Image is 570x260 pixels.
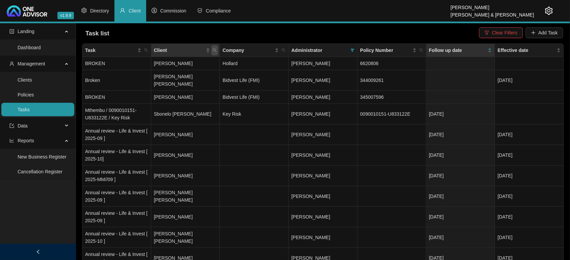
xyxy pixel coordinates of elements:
[358,104,426,124] td: 0090010151-U833122E
[151,207,220,227] td: [PERSON_NAME]
[82,91,151,104] td: BROKEN
[120,8,125,13] span: user
[451,2,534,9] div: [PERSON_NAME]
[291,173,330,178] span: [PERSON_NAME]
[151,227,220,248] td: [PERSON_NAME] [PERSON_NAME]
[18,45,41,50] a: Dashboard
[426,104,495,124] td: [DATE]
[426,166,495,186] td: [DATE]
[495,166,564,186] td: [DATE]
[82,70,151,91] td: Broken
[82,124,151,145] td: Annual review - Life & Invest [ 2025-09 ]
[18,154,67,160] a: New Business Register
[539,29,558,36] span: Add Task
[82,227,151,248] td: Annual review - Life & Invest [ 2025-10 ]
[291,94,330,100] span: [PERSON_NAME]
[18,169,62,174] a: Cancellation Register
[426,227,495,248] td: [DATE]
[151,70,220,91] td: [PERSON_NAME] [PERSON_NAME]
[220,44,289,57] th: Company
[426,124,495,145] td: [DATE]
[291,132,330,137] span: [PERSON_NAME]
[154,47,205,54] span: Client
[495,70,564,91] td: [DATE]
[349,45,356,55] span: filter
[9,61,14,66] span: user
[151,166,220,186] td: [PERSON_NAME]
[9,29,14,34] span: profile
[495,207,564,227] td: [DATE]
[7,5,47,17] img: 2df55531c6924b55f21c4cf5d4484680-logo-light.svg
[360,47,411,54] span: Policy Number
[82,166,151,186] td: Annual review - Life & Invest [ 2025-MM//09 ]
[492,29,517,36] span: Clear Filters
[213,48,217,52] span: search
[418,45,425,55] span: search
[220,70,289,91] td: Bidvest Life (FMI)
[220,57,289,70] td: Hollard
[495,186,564,207] td: [DATE]
[81,8,87,13] span: setting
[545,7,553,15] span: setting
[18,77,32,83] a: Clients
[129,8,141,13] span: Client
[206,8,231,13] span: Compliance
[220,91,289,104] td: Bidvest Life (FMI)
[197,8,203,13] span: safety
[151,57,220,70] td: [PERSON_NAME]
[144,48,148,52] span: search
[291,111,330,117] span: [PERSON_NAME]
[82,57,151,70] td: BROKEN
[291,152,330,158] span: [PERSON_NAME]
[18,138,34,143] span: Reports
[526,27,563,38] button: Add Task
[419,48,423,52] span: search
[18,29,34,34] span: Landing
[291,61,330,66] span: [PERSON_NAME]
[223,47,274,54] span: Company
[36,250,41,254] span: left
[82,44,151,57] th: Task
[85,30,109,37] span: Task list
[82,186,151,207] td: Annual review - Life & Invest [ 2025-09 ]
[291,214,330,220] span: [PERSON_NAME]
[358,57,426,70] td: 6620806
[9,138,14,143] span: line-chart
[291,47,348,54] span: Administrator
[18,92,34,97] a: Policies
[291,235,330,240] span: [PERSON_NAME]
[280,45,287,55] span: search
[9,123,14,128] span: import
[451,9,534,17] div: [PERSON_NAME] & [PERSON_NAME]
[358,44,426,57] th: Policy Number
[358,91,426,104] td: 345007596
[151,104,220,124] td: Sbonelo [PERSON_NAME]
[151,91,220,104] td: [PERSON_NAME]
[151,186,220,207] td: [PERSON_NAME] [PERSON_NAME]
[291,78,330,83] span: [PERSON_NAME]
[211,45,218,55] span: search
[426,145,495,166] td: [DATE]
[151,44,220,57] th: Client
[351,48,355,52] span: filter
[495,124,564,145] td: [DATE]
[82,104,151,124] td: Mthembu / 0090010151-U833122E / Key Risk
[358,70,426,91] td: 344009261
[531,30,536,35] span: plus
[282,48,286,52] span: search
[495,145,564,166] td: [DATE]
[18,61,45,66] span: Management
[152,8,157,13] span: dollar
[426,207,495,227] td: [DATE]
[291,194,330,199] span: [PERSON_NAME]
[495,44,564,57] th: Effective date
[151,145,220,166] td: [PERSON_NAME]
[143,45,150,55] span: search
[18,123,28,128] span: Data
[485,30,489,35] span: filter
[498,47,555,54] span: Effective date
[495,227,564,248] td: [DATE]
[82,145,151,166] td: Annual review - Life & Invest [ 2025-10]
[479,27,523,38] button: Clear Filters
[429,47,487,54] span: Follow up date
